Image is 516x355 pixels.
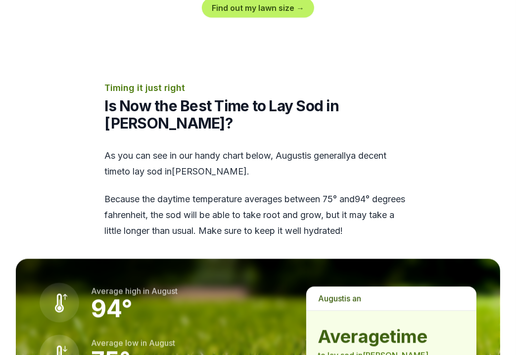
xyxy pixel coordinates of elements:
[105,97,412,133] h2: Is Now the Best Time to Lay Sod in [PERSON_NAME]?
[91,294,133,323] strong: 94 °
[105,192,412,239] p: Because the daytime temperature averages between 75 ° and 94 ° degrees fahrenheit, the sod will b...
[318,327,465,347] strong: average time
[149,338,175,348] span: august
[276,151,305,161] span: august
[318,294,344,304] span: august
[91,285,178,297] p: Average high in
[105,81,412,95] p: Timing it just right
[151,286,178,296] span: august
[306,287,476,311] p: is a n
[91,337,175,349] p: Average low in
[105,148,412,239] div: As you can see in our handy chart below, is generally a decent time to lay sod in [PERSON_NAME] .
